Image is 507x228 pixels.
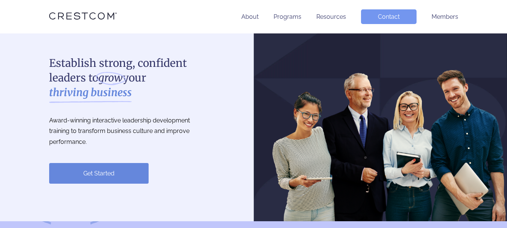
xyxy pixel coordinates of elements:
i: grow [98,71,123,85]
a: Get Started [49,163,149,184]
h1: Establish strong, confident leaders to your [49,56,207,100]
a: Programs [274,13,301,20]
a: Contact [361,9,417,24]
a: Members [432,13,458,20]
a: About [241,13,259,20]
p: Award-winning interactive leadership development training to transform business culture and impro... [49,115,207,148]
strong: thriving business [49,85,132,100]
a: Resources [316,13,346,20]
